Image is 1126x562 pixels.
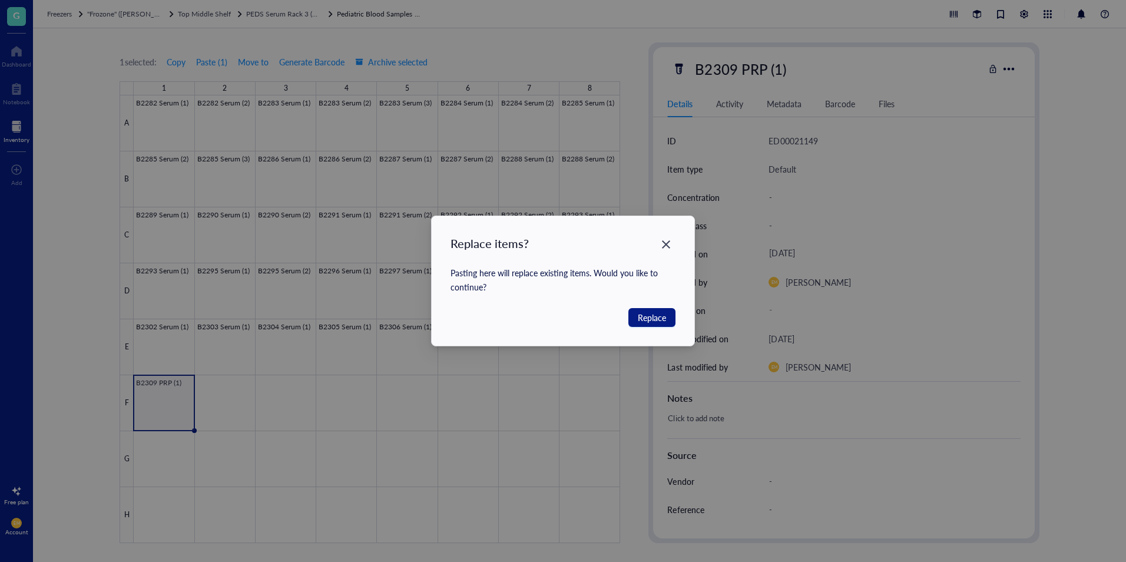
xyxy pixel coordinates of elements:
div: Pasting here will replace existing items. Would you like to continue? [451,266,675,294]
button: Close [657,235,675,254]
span: Close [657,237,675,252]
button: Replace [628,308,675,327]
span: Replace [638,311,666,324]
div: Replace items? [451,235,675,252]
